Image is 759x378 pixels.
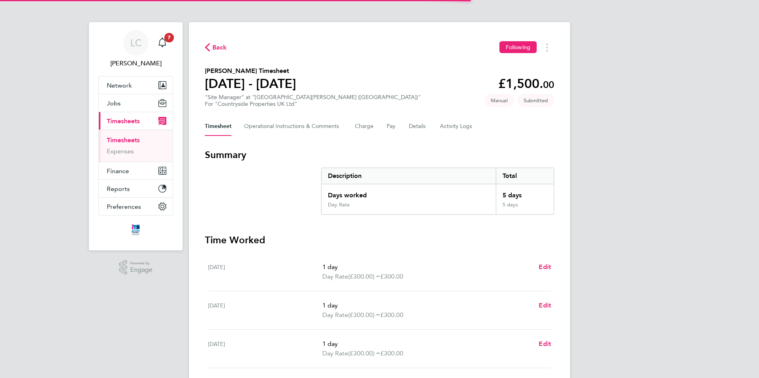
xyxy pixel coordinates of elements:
[484,94,514,107] span: This timesheet was manually created.
[99,162,173,179] button: Finance
[98,30,173,68] a: LC[PERSON_NAME]
[205,117,231,136] button: Timesheet
[99,112,173,130] button: Timesheets
[107,147,134,155] a: Expenses
[348,273,380,280] span: (£300.00) =
[130,38,142,48] span: LC
[205,94,421,107] div: "Site Manager" at "[GEOGRAPHIC_DATA][PERSON_NAME] ([GEOGRAPHIC_DATA])"
[496,184,554,202] div: 5 days
[322,184,496,202] div: Days worked
[98,59,173,68] span: Louis Crawford
[107,136,140,144] a: Timesheets
[130,223,141,236] img: itsconstruction-logo-retina.png
[99,76,173,94] button: Network
[107,82,132,89] span: Network
[119,260,153,275] a: Powered byEngage
[355,117,374,136] button: Charge
[322,168,496,184] div: Description
[205,76,296,92] h1: [DATE] - [DATE]
[322,349,348,358] span: Day Rate
[205,66,296,76] h2: [PERSON_NAME] Timesheet
[322,310,348,320] span: Day Rate
[208,339,322,358] div: [DATE]
[130,267,152,273] span: Engage
[99,198,173,215] button: Preferences
[380,273,403,280] span: £300.00
[205,42,227,52] button: Back
[208,262,322,281] div: [DATE]
[517,94,554,107] span: This timesheet is Submitted.
[539,302,551,309] span: Edit
[205,101,421,107] div: For "Countryside Properties UK Ltd"
[99,130,173,162] div: Timesheets
[539,263,551,271] span: Edit
[539,301,551,310] a: Edit
[205,149,554,161] h3: Summary
[348,311,380,319] span: (£300.00) =
[244,117,342,136] button: Operational Instructions & Comments
[543,79,554,90] span: 00
[499,41,537,53] button: Following
[89,22,183,250] nav: Main navigation
[496,202,554,214] div: 5 days
[321,168,554,215] div: Summary
[409,117,427,136] button: Details
[498,76,554,91] app-decimal: £1,500.
[539,339,551,349] a: Edit
[322,339,532,349] p: 1 day
[540,41,554,53] button: Timesheets Menu
[322,272,348,281] span: Day Rate
[387,117,396,136] button: Pay
[539,340,551,347] span: Edit
[212,43,227,52] span: Back
[99,180,173,197] button: Reports
[107,99,121,107] span: Jobs
[208,301,322,320] div: [DATE]
[107,185,130,193] span: Reports
[380,311,403,319] span: £300.00
[107,203,141,210] span: Preferences
[107,167,129,175] span: Finance
[539,262,551,272] a: Edit
[154,30,170,55] a: 7
[328,202,350,208] div: Day Rate
[322,301,532,310] p: 1 day
[496,168,554,184] div: Total
[205,234,554,246] h3: Time Worked
[440,117,473,136] button: Activity Logs
[322,262,532,272] p: 1 day
[98,223,173,236] a: Go to home page
[348,349,380,357] span: (£300.00) =
[107,117,140,125] span: Timesheets
[506,44,530,51] span: Following
[380,349,403,357] span: £300.00
[164,33,174,42] span: 7
[130,260,152,267] span: Powered by
[99,94,173,112] button: Jobs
